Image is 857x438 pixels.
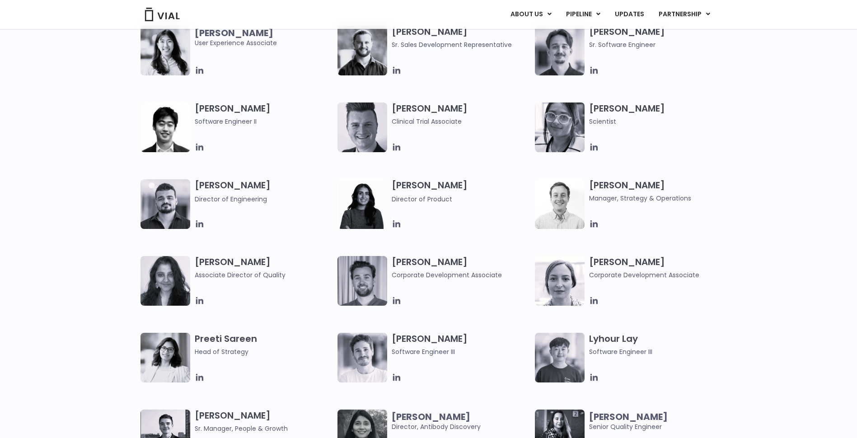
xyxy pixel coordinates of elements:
h3: [PERSON_NAME] [392,179,530,204]
span: Sr. Manager, People & Growth [195,424,333,433]
a: ABOUT USMenu Toggle [503,7,558,22]
span: Software Engineer II [195,116,333,126]
h3: [PERSON_NAME] [195,410,333,433]
img: Headshot of smiling man named Collin [337,103,387,152]
img: Ly [535,333,585,382]
a: UPDATES [608,7,651,22]
h3: [PERSON_NAME] [589,26,728,50]
span: Sr. Software Engineer [589,40,728,50]
span: Sr. Sales Development Representative [392,40,530,50]
b: [PERSON_NAME] [589,410,668,423]
span: Manager, Strategy & Operations [589,193,728,203]
span: Software Engineer III [589,347,728,357]
img: Jason Zhang [140,103,190,152]
img: Image of smiling man named Thomas [337,256,387,306]
h3: Lyhour Lay [589,333,728,357]
span: Clinical Trial Associate [392,116,530,126]
span: Head of Strategy [195,347,333,357]
span: Corporate Development Associate [589,270,728,280]
span: Associate Director of Quality [195,270,333,280]
img: Headshot of smiling woman named Beatrice [535,256,585,306]
img: Headshot of smiling woman named Anjali [535,103,585,152]
img: Vial Logo [144,8,180,21]
img: Smiling woman named Ira [337,179,387,229]
img: Kyle Mayfield [535,179,585,229]
h3: [PERSON_NAME] [589,256,728,280]
span: Director of Engineering [195,195,267,204]
img: Headshot of smiling man named Fran [337,333,387,382]
b: [PERSON_NAME] [195,27,273,39]
h3: [PERSON_NAME] [392,333,530,357]
h3: [PERSON_NAME] [195,256,333,280]
span: Director of Product [392,195,452,204]
b: [PERSON_NAME] [392,410,470,423]
span: Senior Quality Engineer [589,412,728,432]
img: Fran [535,26,585,75]
span: Director, Antibody Discovery [392,412,530,432]
h3: [PERSON_NAME] [392,26,530,50]
span: User Experience Associate [195,28,333,48]
h3: [PERSON_NAME] [195,103,333,126]
h3: [PERSON_NAME] [589,179,728,203]
h3: [PERSON_NAME] [392,103,530,126]
a: PIPELINEMenu Toggle [559,7,607,22]
span: Scientist [589,116,728,126]
h3: [PERSON_NAME] [195,179,333,204]
span: Software Engineer III [392,347,530,357]
h3: Preeti Sareen [195,333,333,357]
h3: [PERSON_NAME] [589,103,728,126]
img: Headshot of smiling woman named Bhavika [140,256,190,306]
a: PARTNERSHIPMenu Toggle [651,7,717,22]
img: Image of smiling woman named Pree [140,333,190,382]
span: Corporate Development Associate [392,270,530,280]
img: Igor [140,179,190,229]
h3: [PERSON_NAME] [392,256,530,280]
img: Image of smiling man named Hugo [337,26,387,75]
